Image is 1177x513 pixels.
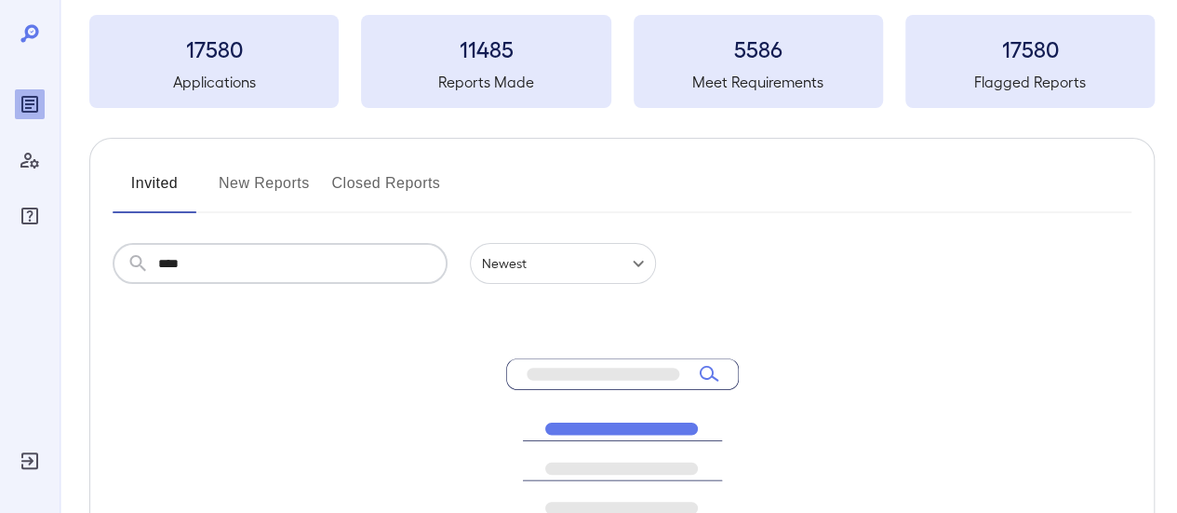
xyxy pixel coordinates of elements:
h3: 5586 [634,34,883,63]
button: Invited [113,169,196,213]
div: Log Out [15,446,45,476]
button: Closed Reports [332,169,441,213]
div: Reports [15,89,45,119]
h3: 17580 [905,34,1155,63]
h5: Applications [89,71,339,93]
h3: 17580 [89,34,339,63]
div: Manage Users [15,145,45,175]
div: FAQ [15,201,45,231]
h3: 11485 [361,34,610,63]
h5: Meet Requirements [634,71,883,93]
button: New Reports [219,169,310,213]
div: Newest [470,243,656,284]
h5: Reports Made [361,71,610,93]
summary: 17580Applications11485Reports Made5586Meet Requirements17580Flagged Reports [89,15,1155,108]
h5: Flagged Reports [905,71,1155,93]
